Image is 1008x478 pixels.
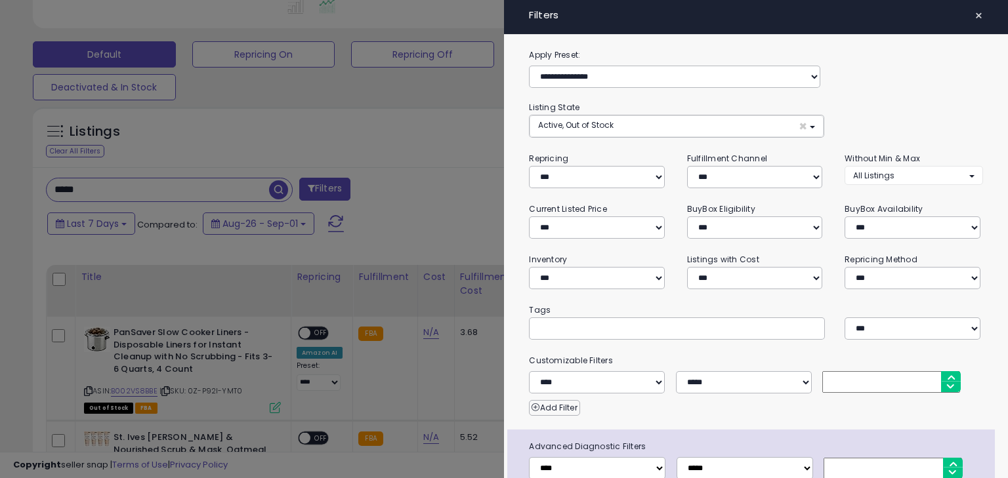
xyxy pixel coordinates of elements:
[969,7,988,25] button: ×
[687,203,755,214] small: BuyBox Eligibility
[799,119,807,133] span: ×
[529,400,579,416] button: Add Filter
[529,153,568,164] small: Repricing
[845,254,917,265] small: Repricing Method
[519,48,992,62] label: Apply Preset:
[519,353,992,368] small: Customizable Filters
[687,153,767,164] small: Fulfillment Channel
[529,102,579,113] small: Listing State
[529,254,567,265] small: Inventory
[975,7,983,25] span: ×
[853,170,894,181] span: All Listings
[529,203,606,214] small: Current Listed Price
[519,303,992,317] small: Tags
[530,115,823,137] button: Active, Out of Stock ×
[687,254,759,265] small: Listings with Cost
[845,166,982,185] button: All Listings
[519,439,994,454] span: Advanced Diagnostic Filters
[845,203,923,214] small: BuyBox Availability
[529,10,982,21] h4: Filters
[845,153,920,164] small: Without Min & Max
[538,119,614,130] span: Active, Out of Stock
